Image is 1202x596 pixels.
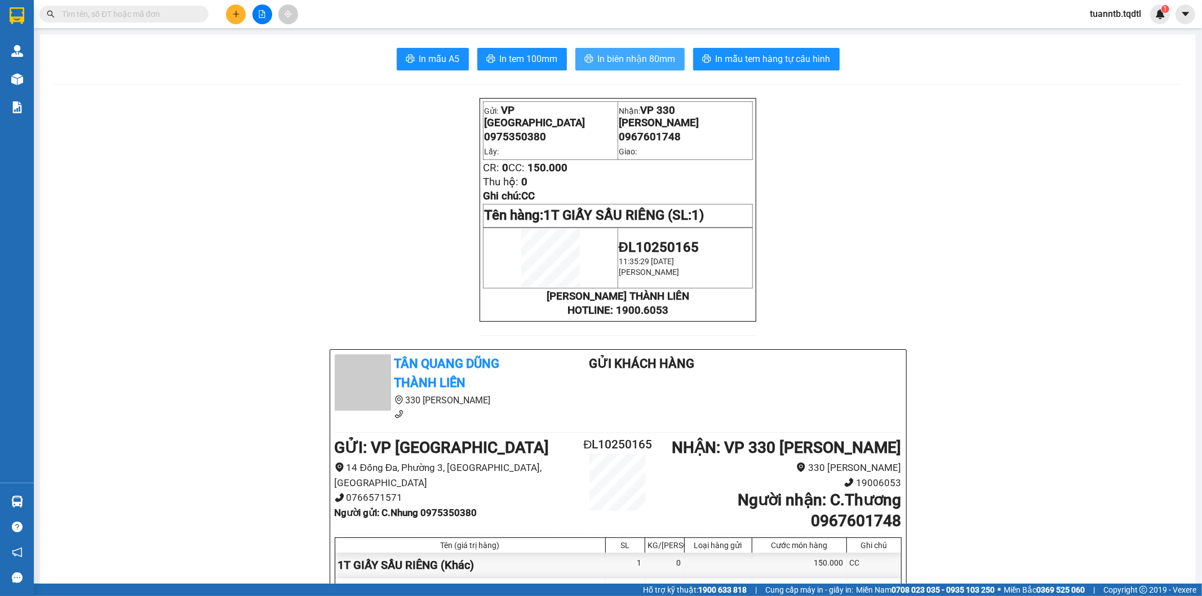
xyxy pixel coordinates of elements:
div: 150.000 [752,553,847,578]
h2: ĐL10250165 [571,435,666,454]
button: file-add [252,5,272,24]
strong: HOTLINE: 1900.6053 [567,304,668,317]
li: 19006053 [665,475,901,491]
span: Giao: [619,147,637,156]
span: CC: [508,162,525,174]
span: tuanntb.tqdtl [1081,7,1150,21]
button: plus [226,5,246,24]
p: Nhận: [619,104,752,129]
p: Gửi: [484,104,617,129]
span: ĐL10250165 [619,239,699,255]
button: aim [278,5,298,24]
span: question-circle [12,522,23,532]
div: Cước món hàng [755,541,844,550]
img: warehouse-icon [11,73,23,85]
span: search [47,10,55,18]
span: printer [406,54,415,65]
span: Miền Nam [856,584,995,596]
div: Tên (giá trị hàng) [338,541,602,550]
span: CC [521,190,535,202]
span: In mẫu tem hàng tự cấu hình [716,52,831,66]
img: solution-icon [11,101,23,113]
li: 330 [PERSON_NAME] [665,460,901,475]
span: 1T GIẤY SẦU RIÊNG (SL: [543,207,704,223]
span: environment [394,395,403,404]
b: NHẬN : VP 330 [PERSON_NAME] [672,438,901,457]
span: | [1093,584,1095,596]
span: Thu hộ: [483,176,518,188]
span: 1 [1163,5,1167,13]
span: 1) [691,207,704,223]
span: file-add [258,10,266,18]
div: SL [609,541,642,550]
span: 0 [521,176,527,188]
span: Miền Bắc [1004,584,1085,596]
strong: 0708 023 035 - 0935 103 250 [891,585,995,594]
span: printer [486,54,495,65]
span: caret-down [1181,9,1191,19]
span: In tem 100mm [500,52,558,66]
span: phone [844,478,854,487]
span: CR: [483,162,499,174]
strong: 0369 525 060 [1036,585,1085,594]
span: ⚪️ [997,588,1001,592]
img: icon-new-feature [1155,9,1165,19]
button: printerIn mẫu tem hàng tự cấu hình [693,48,840,70]
span: [PERSON_NAME] [619,268,679,277]
b: GỬI : VP [GEOGRAPHIC_DATA] [335,438,549,457]
span: Cung cấp máy in - giấy in: [765,584,853,596]
span: phone [394,410,403,419]
img: logo-vxr [10,7,24,24]
span: 0975350380 [484,131,546,143]
span: In mẫu A5 [419,52,460,66]
span: Lấy: [484,147,499,156]
span: 0 [502,162,508,174]
b: Tân Quang Dũng Thành Liên [394,357,500,390]
img: warehouse-icon [11,496,23,508]
span: environment [796,462,806,472]
b: Gửi khách hàng [589,357,694,371]
div: Loại hàng gửi [688,541,749,550]
div: 1 [606,553,645,578]
div: KG/[PERSON_NAME] [648,541,681,550]
span: VP 330 [PERSON_NAME] [619,104,699,129]
span: Ghi chú: [483,190,535,202]
span: Tên hàng: [484,207,704,223]
span: printer [702,54,711,65]
span: printer [584,54,593,65]
li: 330 [PERSON_NAME] [335,393,544,407]
span: message [12,572,23,583]
span: aim [284,10,292,18]
span: Hỗ trợ kỹ thuật: [643,584,747,596]
button: printerIn mẫu A5 [397,48,469,70]
span: 150.000 [527,162,567,174]
li: 0766571571 [335,490,571,505]
span: | [755,584,757,596]
b: Người gửi : C.Nhung 0975350380 [335,507,477,518]
sup: 1 [1161,5,1169,13]
span: phone [335,493,344,502]
span: 0967601748 [619,131,681,143]
div: 0 [645,553,685,578]
span: 11:35:29 [DATE] [619,257,674,266]
b: Người nhận : C.Thương 0967601748 [738,491,901,530]
span: plus [232,10,240,18]
span: In biên nhận 80mm [598,52,676,66]
button: printerIn tem 100mm [477,48,567,70]
strong: [PERSON_NAME] THÀNH LIÊN [547,290,689,303]
div: 1T GIẤY SẦU RIÊNG (Khác) [335,553,606,578]
li: 14 Đống Đa, Phường 3, [GEOGRAPHIC_DATA], [GEOGRAPHIC_DATA] [335,460,571,490]
button: printerIn biên nhận 80mm [575,48,685,70]
input: Tìm tên, số ĐT hoặc mã đơn [62,8,195,20]
span: notification [12,547,23,558]
div: Ghi chú [850,541,898,550]
span: copyright [1139,586,1147,594]
span: environment [335,462,344,472]
span: VP [GEOGRAPHIC_DATA] [484,104,585,129]
button: caret-down [1176,5,1195,24]
strong: 1900 633 818 [698,585,747,594]
img: warehouse-icon [11,45,23,57]
div: CC [847,553,901,578]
